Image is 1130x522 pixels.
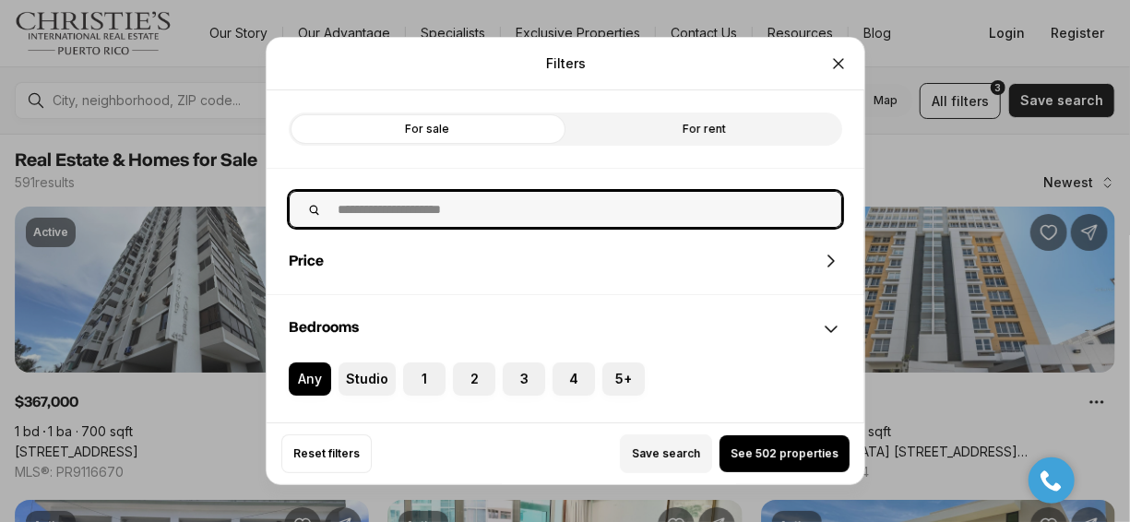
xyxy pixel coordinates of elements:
[453,362,495,396] label: 2
[503,362,545,396] label: 3
[289,113,565,146] label: For sale
[289,362,331,396] label: Any
[267,362,864,429] div: Bedrooms
[293,446,360,461] span: Reset filters
[620,434,712,473] button: Save search
[267,296,864,362] div: Bedrooms
[731,446,839,461] span: See 502 properties
[820,45,857,82] button: Close
[565,113,842,146] label: For rent
[553,362,595,396] label: 4
[602,362,645,396] label: 5+
[339,362,396,396] label: Studio
[281,434,372,473] button: Reset filters
[632,446,700,461] span: Save search
[289,254,324,268] span: Price
[545,56,585,71] p: Filters
[267,228,864,294] div: Price
[403,362,446,396] label: 1
[720,435,850,472] button: See 502 properties
[289,320,359,335] span: Bedrooms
